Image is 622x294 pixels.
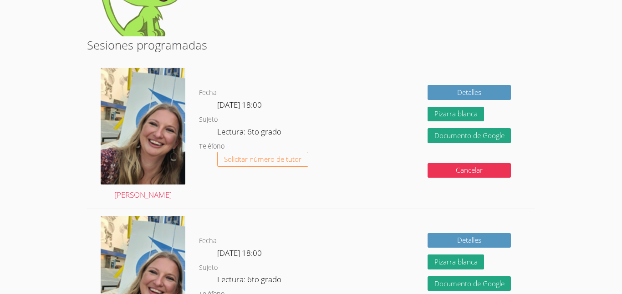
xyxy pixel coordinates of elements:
[217,248,262,258] font: [DATE] 18:00
[434,257,478,266] font: Pizarra blanca
[87,37,207,53] font: Sesiones programadas
[224,154,301,164] font: Solicitar número de tutor
[428,85,511,100] a: Detalles
[428,107,484,122] button: Pizarra blanca
[428,254,484,269] button: Pizarra blanca
[428,163,511,178] button: Cancelar
[457,235,481,244] font: Detalles
[217,152,308,167] button: Solicitar número de tutor
[114,189,172,200] font: [PERSON_NAME]
[434,131,505,140] font: Documento de Google
[217,100,262,110] font: [DATE] 18:00
[457,88,481,97] font: Detalles
[434,109,478,118] font: Pizarra blanca
[217,126,281,137] font: Lectura: 6to grado
[199,236,217,245] font: Fecha
[217,274,281,284] font: Lectura: 6to grado
[456,165,483,174] font: Cancelar
[199,88,217,97] font: Fecha
[101,68,185,202] a: [PERSON_NAME]
[434,279,505,288] font: Documento de Google
[428,233,511,248] a: Detalles
[199,263,218,272] font: Sujeto
[199,142,224,150] font: Teléfono
[101,68,185,184] img: sarah.png
[199,115,218,124] font: Sujeto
